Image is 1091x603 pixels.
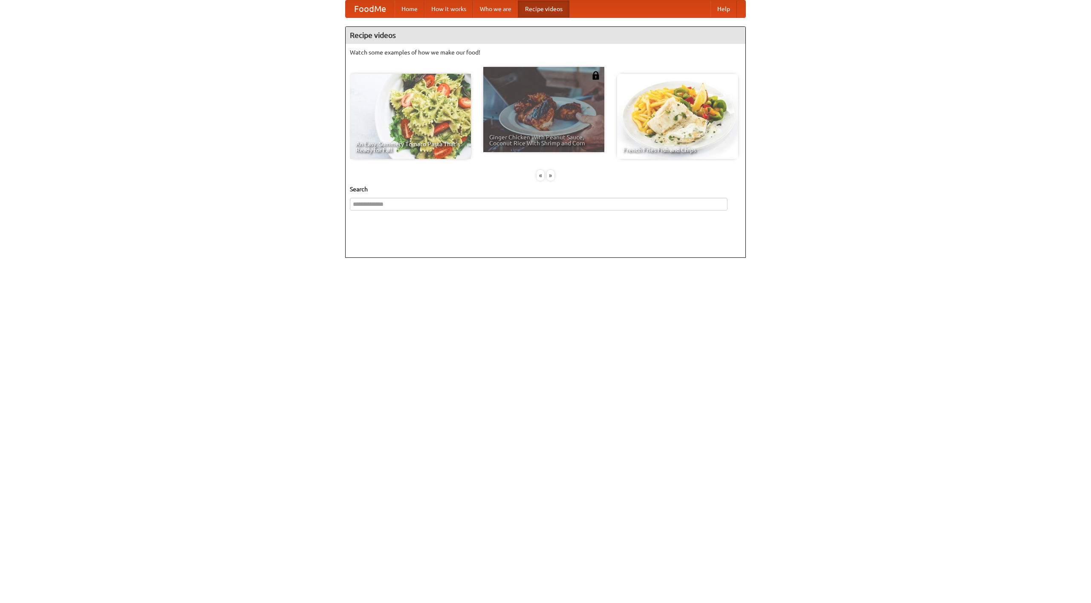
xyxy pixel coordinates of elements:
[346,0,395,17] a: FoodMe
[547,170,554,181] div: »
[623,147,732,153] span: French Fries Fish and Chips
[350,185,741,193] h5: Search
[537,170,544,181] div: «
[346,27,745,44] h4: Recipe videos
[710,0,737,17] a: Help
[518,0,569,17] a: Recipe videos
[350,48,741,57] p: Watch some examples of how we make our food!
[350,74,471,159] a: An Easy, Summery Tomato Pasta That's Ready for Fall
[592,71,600,80] img: 483408.png
[356,141,465,153] span: An Easy, Summery Tomato Pasta That's Ready for Fall
[617,74,738,159] a: French Fries Fish and Chips
[424,0,473,17] a: How it works
[395,0,424,17] a: Home
[473,0,518,17] a: Who we are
